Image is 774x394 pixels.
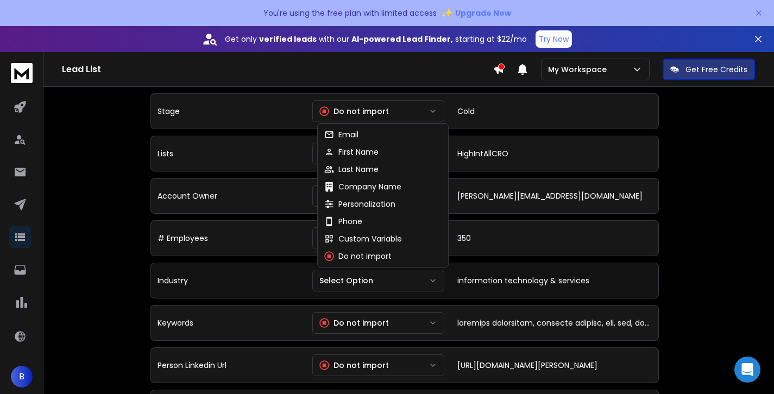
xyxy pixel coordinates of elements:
[263,8,437,18] p: You're using the free plan with limited access
[324,164,379,175] div: Last Name
[319,106,389,117] div: Do not import
[150,178,306,214] td: Account Owner
[312,270,445,291] button: Select Option
[548,64,611,75] p: My Workspace
[150,263,306,298] td: Industry
[11,366,33,387] span: B
[319,317,389,328] div: Do not import
[62,63,493,76] h1: Lead List
[451,347,659,383] td: [URL][DOMAIN_NAME][PERSON_NAME]
[685,64,747,75] p: Get Free Credits
[324,181,401,192] div: Company Name
[324,216,362,227] div: Phone
[324,251,392,262] div: Do not import
[324,199,395,209] div: Personalization
[319,360,389,371] div: Do not import
[455,8,511,18] span: Upgrade Now
[150,93,306,129] td: Stage
[150,305,306,341] td: Keywords
[451,178,659,214] td: [PERSON_NAME][EMAIL_ADDRESS][DOMAIN_NAME]
[225,34,527,45] p: Get only with our starting at $22/mo
[150,347,306,383] td: Person Linkedin Url
[324,233,402,244] div: Custom Variable
[11,63,33,83] img: logo
[451,93,659,129] td: Cold
[259,34,317,45] strong: verified leads
[451,136,659,171] td: HighIntAllCRO
[451,220,659,256] td: 350
[150,220,306,256] td: # Employees
[539,34,569,45] p: Try Now
[441,5,453,21] span: ✨
[451,305,659,341] td: loremips dolorsitam, consecte adipisc, eli, sed, doeiusmodt, in, utlab etdolorema, aliquaen admin...
[451,263,659,298] td: information technology & services
[324,129,358,140] div: Email
[351,34,453,45] strong: AI-powered Lead Finder,
[150,136,306,171] td: Lists
[734,357,760,383] div: Open Intercom Messenger
[324,147,379,157] div: First Name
